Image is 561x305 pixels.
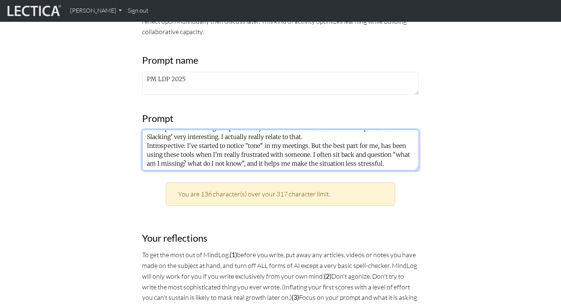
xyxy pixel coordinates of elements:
[166,182,395,205] div: You are 136 character(s) over your 317 character limit.
[6,4,61,18] img: lecticalive
[230,251,237,259] strong: (1)
[142,54,419,66] h3: Prompt name
[125,3,151,19] a: Sign out
[292,294,299,301] strong: (3)
[142,113,419,124] h3: Prompt
[67,3,125,19] a: [PERSON_NAME]
[324,272,331,280] strong: (2)
[142,232,419,244] h3: Your reflections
